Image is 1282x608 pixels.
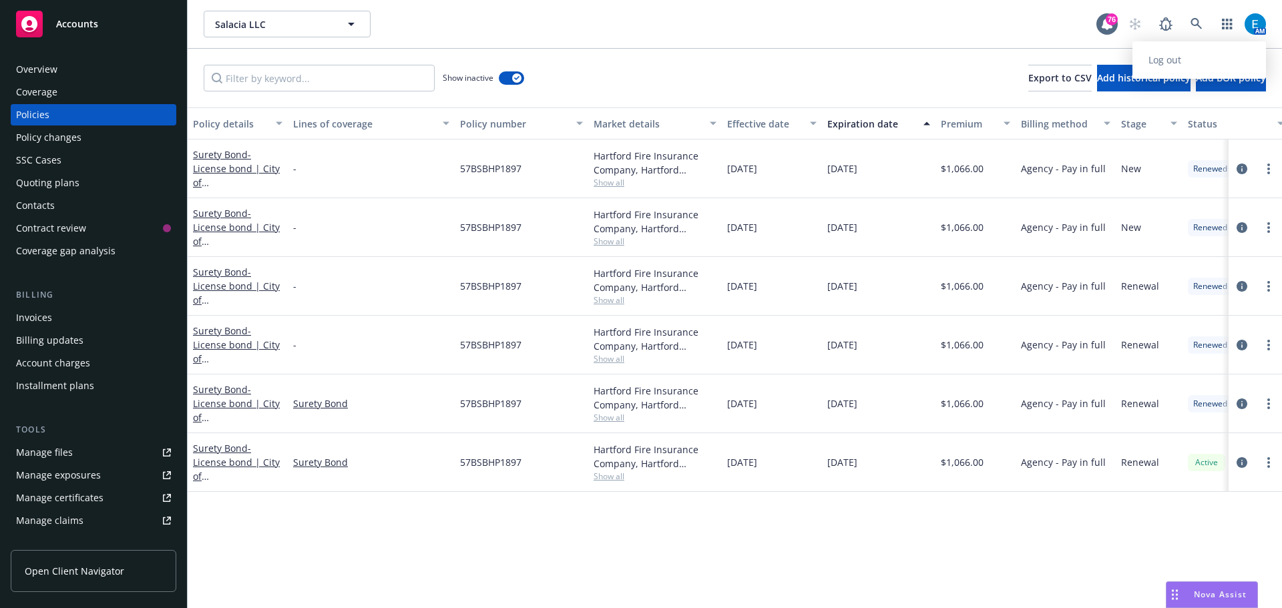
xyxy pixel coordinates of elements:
a: Surety Bond [193,148,280,217]
div: Tools [11,423,176,436]
div: Hartford Fire Insurance Company, Hartford Insurance Group [594,266,716,294]
a: Search [1183,11,1210,37]
span: 57BSBHP1897 [460,455,521,469]
span: Nova Assist [1194,589,1247,600]
div: Invoices [16,307,52,328]
span: [DATE] [827,279,857,293]
div: Stage [1121,117,1162,131]
div: Hartford Fire Insurance Company, Hartford Insurance Group [594,384,716,412]
span: - [293,338,296,352]
a: Quoting plans [11,172,176,194]
span: - License bond | City of [GEOGRAPHIC_DATA] [193,207,280,276]
div: 76 [1106,13,1118,25]
span: [DATE] [827,338,857,352]
button: Billing method [1016,107,1116,139]
span: [DATE] [727,220,757,234]
a: Coverage gap analysis [11,240,176,262]
a: Manage claims [11,510,176,531]
a: Accounts [11,5,176,43]
a: Policies [11,104,176,125]
div: Manage exposures [16,465,101,486]
span: Renewal [1121,396,1159,410]
a: more [1261,454,1277,471]
span: $1,066.00 [941,162,984,176]
button: Add historical policy [1097,65,1191,91]
span: Agency - Pay in full [1021,162,1106,176]
span: Show all [594,177,716,188]
a: Surety Bond [293,396,449,410]
button: Stage [1116,107,1183,139]
div: Contacts [16,195,55,216]
span: Agency - Pay in full [1021,455,1106,469]
a: circleInformation [1234,278,1250,294]
div: Contract review [16,218,86,239]
span: 57BSBHP1897 [460,162,521,176]
span: Show all [594,236,716,247]
div: Hartford Fire Insurance Company, Hartford Insurance Group [594,208,716,236]
a: Account charges [11,352,176,374]
span: - License bond | City of [GEOGRAPHIC_DATA] [193,266,280,334]
a: more [1261,161,1277,177]
span: [DATE] [727,279,757,293]
span: [DATE] [827,220,857,234]
a: Log out [1132,47,1266,73]
span: - [293,279,296,293]
button: Policy number [455,107,588,139]
div: Coverage gap analysis [16,240,116,262]
a: Surety Bond [293,455,449,469]
div: Policies [16,104,49,125]
span: Agency - Pay in full [1021,338,1106,352]
div: Market details [594,117,702,131]
span: $1,066.00 [941,220,984,234]
span: Salacia LLC [215,17,331,31]
span: Show inactive [443,72,493,83]
div: Policy details [193,117,268,131]
a: circleInformation [1234,220,1250,236]
span: [DATE] [827,455,857,469]
span: Agency - Pay in full [1021,220,1106,234]
div: Policy changes [16,127,81,148]
input: Filter by keyword... [204,65,435,91]
span: Export to CSV [1028,71,1092,84]
a: Report a Bug [1152,11,1179,37]
span: [DATE] [727,162,757,176]
a: circleInformation [1234,337,1250,353]
span: Agency - Pay in full [1021,396,1106,410]
span: - License bond | City of [GEOGRAPHIC_DATA] [193,324,280,393]
a: Surety Bond [193,383,280,452]
button: Lines of coverage [288,107,455,139]
button: Export to CSV [1028,65,1092,91]
a: Manage certificates [11,487,176,509]
div: Lines of coverage [293,117,435,131]
a: Surety Bond [193,324,280,393]
a: SSC Cases [11,149,176,171]
span: - [293,162,296,176]
div: Manage claims [16,510,83,531]
span: Show all [594,412,716,423]
div: Hartford Fire Insurance Company, Hartford Insurance Group [594,442,716,471]
span: Renewal [1121,455,1159,469]
a: more [1261,220,1277,236]
a: Overview [11,59,176,80]
a: Contacts [11,195,176,216]
div: Billing [11,288,176,302]
span: Show all [594,471,716,482]
a: Start snowing [1122,11,1148,37]
a: more [1261,396,1277,412]
button: Effective date [722,107,822,139]
div: Account charges [16,352,90,374]
button: Nova Assist [1166,581,1258,608]
a: Surety Bond [193,207,280,276]
a: Switch app [1214,11,1241,37]
span: - License bond | City of [GEOGRAPHIC_DATA] [193,383,280,452]
a: Manage files [11,442,176,463]
div: Overview [16,59,57,80]
div: Billing updates [16,330,83,351]
span: - [293,220,296,234]
div: Premium [941,117,996,131]
span: $1,066.00 [941,279,984,293]
span: Open Client Navigator [25,564,124,578]
div: Hartford Fire Insurance Company, Hartford Insurance Group [594,149,716,177]
div: Quoting plans [16,172,79,194]
a: Invoices [11,307,176,328]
